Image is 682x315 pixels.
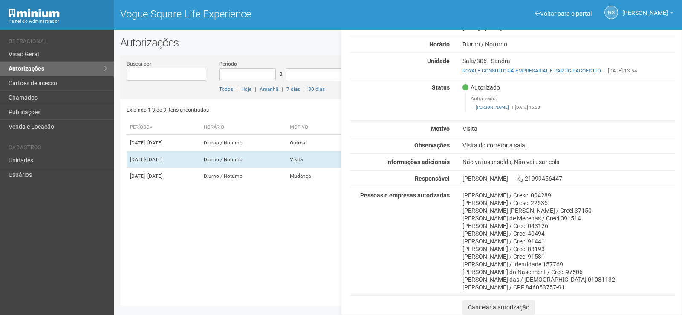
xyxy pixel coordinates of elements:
span: | [604,68,606,74]
div: [PERSON_NAME] das / [DEMOGRAPHIC_DATA] 01081132 [462,276,675,283]
div: Visita [456,125,682,133]
div: [PERSON_NAME] / Creci 83193 [462,245,675,253]
a: Voltar para o portal [535,10,592,17]
a: 7 dias [286,86,300,92]
span: | [255,86,256,92]
td: Mudança [286,168,339,185]
th: Unidade [339,121,390,135]
div: [PERSON_NAME] / Creci 91441 [462,237,675,245]
label: Período [219,60,237,68]
td: Visita [286,151,339,168]
th: Horário [200,121,286,135]
div: Não vai usar solda, Não vai usar cola [456,158,682,166]
td: [DATE] [127,151,201,168]
div: [PERSON_NAME] [PERSON_NAME] / Creci 37150 [462,207,675,214]
strong: Unidade [427,58,450,64]
div: [PERSON_NAME] / Creci 40494 [462,230,675,237]
strong: Informações adicionais [386,159,450,165]
strong: Horário [429,41,450,48]
span: Nicolle Silva [622,1,668,16]
div: [PERSON_NAME] de Mecenas / Creci 091514 [462,214,675,222]
strong: Status [432,84,450,91]
th: Período [127,121,201,135]
div: Sala/306 - Sandra [456,57,682,75]
a: [PERSON_NAME] [622,11,673,17]
h1: Vogue Square Life Experience [120,9,392,20]
div: [PERSON_NAME] 21999456447 [456,175,682,182]
th: Motivo [286,121,339,135]
a: ROYALE CONSULTORIA EMPRESARIAL E PARTICIPACOES LTD [462,68,601,74]
td: Diurno / Noturno [200,135,286,151]
div: Visita do corretor a sala! [456,142,682,149]
span: Autorizado [462,84,500,91]
div: [PERSON_NAME] / CPF 846053757-91 [462,283,675,291]
span: | [303,86,305,92]
a: Todos [219,86,233,92]
a: Hoje [241,86,251,92]
button: Cancelar a autorização [462,300,535,315]
strong: Pessoas e empresas autorizadas [360,192,450,199]
strong: Responsável [415,175,450,182]
span: a [279,70,283,77]
span: | [237,86,238,92]
td: Sala/306 [339,151,390,168]
label: Buscar por [127,60,151,68]
strong: Motivo [431,125,450,132]
a: 30 dias [308,86,325,92]
span: - [DATE] [145,156,162,162]
blockquote: Autorizado. [465,93,675,112]
td: Sala/306 [339,168,390,185]
div: [PERSON_NAME] / Creci 043126 [462,222,675,230]
li: Operacional [9,38,107,47]
div: [PERSON_NAME] / Cresci 22535 [462,199,675,207]
div: Diurno / Noturno [456,40,682,48]
footer: [DATE] 16:33 [471,104,670,110]
div: [DATE] 13:54 [462,67,675,75]
a: Amanhã [260,86,278,92]
td: Diurno / Noturno [200,151,286,168]
div: [PERSON_NAME] do Nasciment / Creci 97506 [462,268,675,276]
div: Painel do Administrador [9,17,107,25]
img: Minium [9,9,60,17]
td: [DATE] [127,135,201,151]
h2: Autorizações [120,36,676,49]
td: Outros [286,135,339,151]
a: NS [604,6,618,19]
div: Exibindo 1-3 de 3 itens encontrados [127,104,395,116]
span: | [282,86,283,92]
div: [PERSON_NAME] / Cresci 004289 [462,191,675,199]
span: - [DATE] [145,173,162,179]
td: [DATE] [127,168,201,185]
span: - [DATE] [145,140,162,146]
strong: Observações [414,142,450,149]
li: Cadastros [9,144,107,153]
div: [PERSON_NAME] / Creci 91581 [462,253,675,260]
td: Diurno / Noturno [200,168,286,185]
td: Sala/306 [339,135,390,151]
div: [PERSON_NAME] / Identidade 157769 [462,260,675,268]
a: [PERSON_NAME] [476,105,509,110]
